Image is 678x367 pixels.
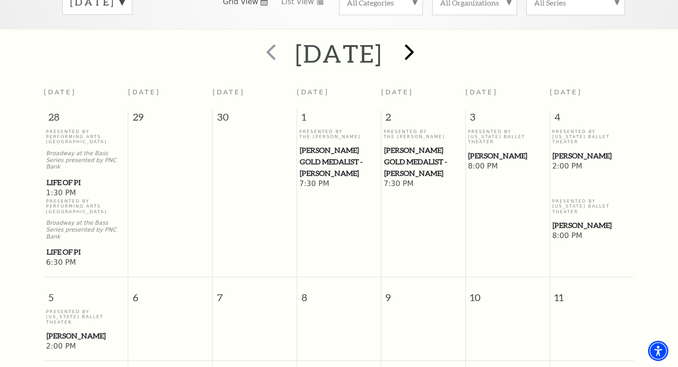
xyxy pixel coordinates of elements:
[47,246,125,258] span: Life of Pi
[299,129,379,140] p: Presented By The [PERSON_NAME]
[44,110,128,128] span: 28
[550,88,582,96] span: [DATE]
[552,162,632,172] span: 2:00 PM
[381,88,413,96] span: [DATE]
[297,88,329,96] span: [DATE]
[384,179,463,189] span: 7:30 PM
[381,110,465,128] span: 2
[46,150,126,170] p: Broadway at the Bass Series presented by PNC Bank
[46,198,126,214] p: Presented By Performing Arts [GEOGRAPHIC_DATA]
[299,179,379,189] span: 7:30 PM
[465,88,498,96] span: [DATE]
[47,177,125,188] span: Life of Pi
[392,37,425,70] button: next
[384,129,463,140] p: Presented By The [PERSON_NAME]
[46,258,126,268] span: 6:30 PM
[44,277,128,309] span: 5
[550,277,634,309] span: 11
[300,145,378,179] span: [PERSON_NAME] Gold Medalist - [PERSON_NAME]
[47,330,125,342] span: [PERSON_NAME]
[550,110,634,128] span: 4
[297,277,381,309] span: 8
[46,188,126,198] span: 1:30 PM
[648,341,668,361] div: Accessibility Menu
[552,231,632,241] span: 8:00 PM
[128,88,161,96] span: [DATE]
[468,129,547,145] p: Presented By [US_STATE] Ballet Theater
[46,309,126,325] p: Presented By [US_STATE] Ballet Theater
[128,110,212,128] span: 29
[46,129,126,145] p: Presented By Performing Arts [GEOGRAPHIC_DATA]
[44,88,76,96] span: [DATE]
[466,277,550,309] span: 10
[466,110,550,128] span: 3
[46,342,126,352] span: 2:00 PM
[213,110,297,128] span: 30
[128,277,212,309] span: 6
[213,88,245,96] span: [DATE]
[468,150,547,162] span: [PERSON_NAME]
[297,110,381,128] span: 1
[295,39,382,68] h2: [DATE]
[552,129,632,145] p: Presented By [US_STATE] Ballet Theater
[553,150,631,162] span: [PERSON_NAME]
[553,220,631,231] span: [PERSON_NAME]
[213,277,297,309] span: 7
[381,277,465,309] span: 9
[552,198,632,214] p: Presented By [US_STATE] Ballet Theater
[468,162,547,172] span: 8:00 PM
[384,145,463,179] span: [PERSON_NAME] Gold Medalist - [PERSON_NAME]
[46,220,126,240] p: Broadway at the Bass Series presented by PNC Bank
[253,37,286,70] button: prev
